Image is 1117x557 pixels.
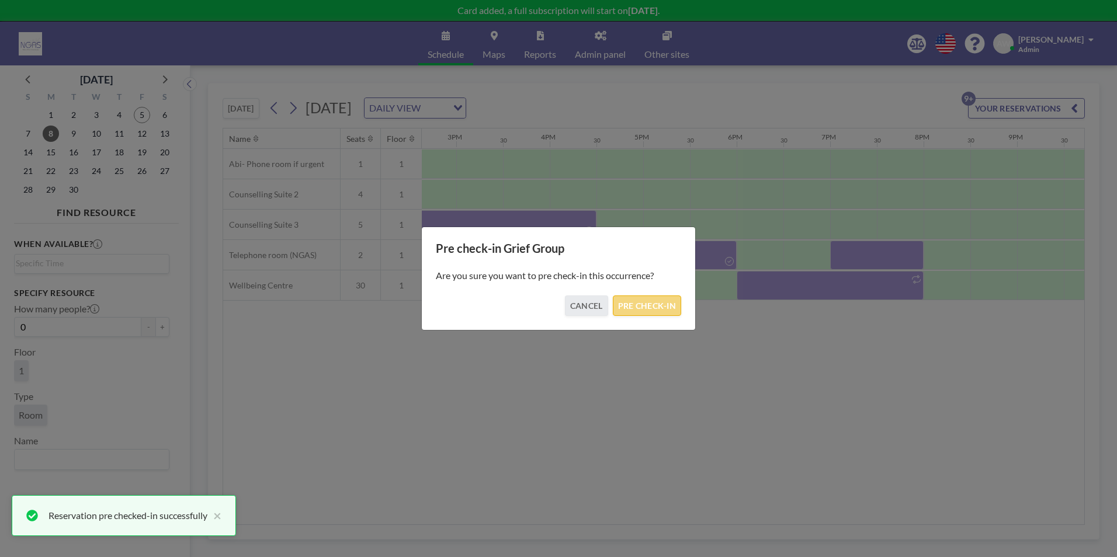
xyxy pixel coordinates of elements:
div: Reservation pre checked-in successfully [48,509,207,523]
button: close [207,509,221,523]
h3: Pre check-in Grief Group [436,241,681,256]
button: PRE CHECK-IN [613,295,681,316]
button: CANCEL [565,295,608,316]
p: Are you sure you want to pre check-in this occurrence? [436,270,681,281]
